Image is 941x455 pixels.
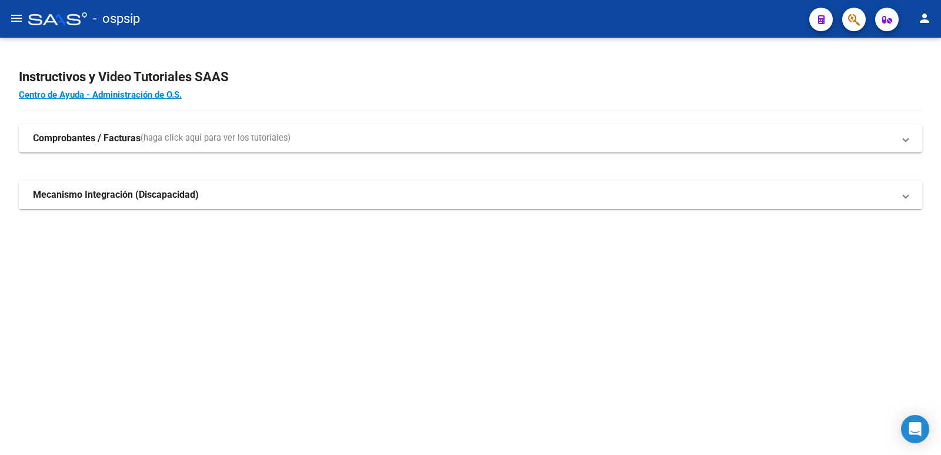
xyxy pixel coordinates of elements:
[33,132,141,145] strong: Comprobantes / Facturas
[19,181,922,209] mat-expansion-panel-header: Mecanismo Integración (Discapacidad)
[917,11,932,25] mat-icon: person
[33,188,199,201] strong: Mecanismo Integración (Discapacidad)
[901,415,929,443] div: Open Intercom Messenger
[93,6,140,32] span: - ospsip
[141,132,291,145] span: (haga click aquí para ver los tutoriales)
[19,124,922,152] mat-expansion-panel-header: Comprobantes / Facturas(haga click aquí para ver los tutoriales)
[9,11,24,25] mat-icon: menu
[19,66,922,88] h2: Instructivos y Video Tutoriales SAAS
[19,89,182,100] a: Centro de Ayuda - Administración de O.S.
